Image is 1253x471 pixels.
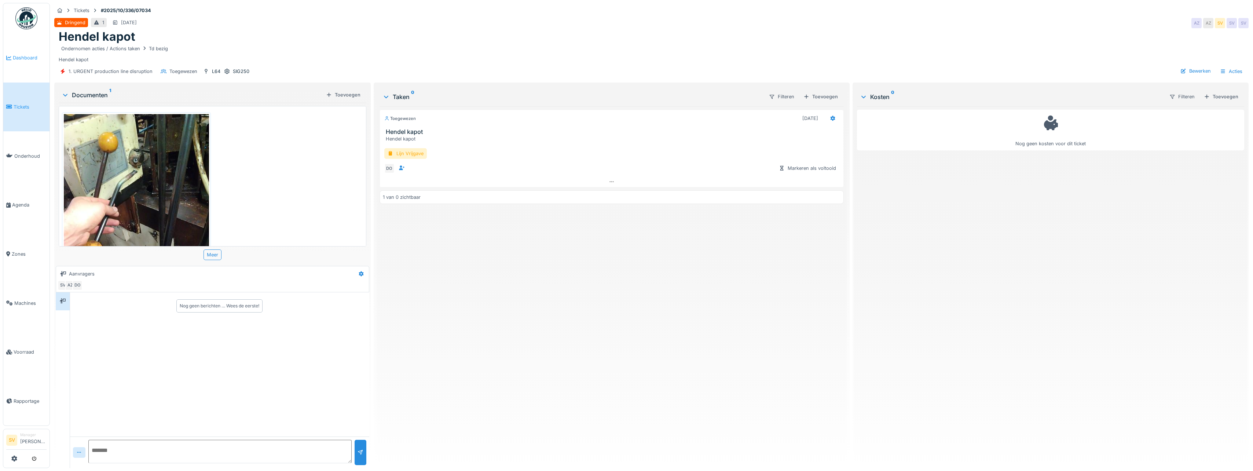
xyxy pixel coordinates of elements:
[109,91,111,99] sup: 1
[212,68,220,75] div: L64
[20,432,47,438] div: Manager
[384,148,427,159] div: Lijn Vrijgave
[384,116,416,122] div: Toegewezen
[69,270,95,277] div: Aanvragers
[12,201,47,208] span: Agenda
[802,115,818,122] div: [DATE]
[323,90,363,100] div: Toevoegen
[204,249,221,260] div: Meer
[3,328,50,377] a: Voorraad
[1227,18,1237,28] div: SV
[386,135,840,142] div: Hendel kapot
[69,68,153,75] div: 1. URGENT production line disruption
[3,377,50,426] a: Rapportage
[14,348,47,355] span: Voorraad
[3,278,50,328] a: Machines
[12,251,47,258] span: Zones
[6,435,17,446] li: SV
[3,83,50,132] a: Tickets
[891,92,894,101] sup: 0
[61,45,168,52] div: Ondernomen acties / Actions taken Td bezig
[1238,18,1249,28] div: SV
[98,7,154,14] strong: #2025/10/336/07034
[1166,91,1198,102] div: Filteren
[766,91,798,102] div: Filteren
[383,194,421,201] div: 1 van 0 zichtbaar
[1217,66,1246,77] div: Acties
[860,92,1163,101] div: Kosten
[411,92,414,101] sup: 0
[64,114,209,308] img: 0z3eb28wp4085b3di6g11j08r2ty
[1215,18,1225,28] div: SV
[1191,18,1202,28] div: AZ
[59,44,1244,63] div: Hendel kapot
[14,103,47,110] span: Tickets
[169,68,197,75] div: Toegewezen
[15,7,37,29] img: Badge_color-CXgf-gQk.svg
[3,131,50,180] a: Onderhoud
[20,432,47,448] li: [PERSON_NAME]
[62,91,323,99] div: Documenten
[65,280,75,291] div: AZ
[102,19,104,26] div: 1
[3,230,50,279] a: Zones
[13,54,47,61] span: Dashboard
[382,92,763,101] div: Taken
[121,19,137,26] div: [DATE]
[6,432,47,450] a: SV Manager[PERSON_NAME]
[1203,18,1213,28] div: AZ
[74,7,89,14] div: Tickets
[59,30,135,44] h1: Hendel kapot
[1177,66,1214,76] div: Bewerken
[14,300,47,307] span: Machines
[72,280,83,291] div: DO
[386,128,840,135] h3: Hendel kapot
[14,398,47,405] span: Rapportage
[3,33,50,83] a: Dashboard
[58,280,68,291] div: SV
[800,92,841,102] div: Toevoegen
[65,19,85,26] div: Dringend
[862,113,1239,147] div: Nog geen kosten voor dit ticket
[233,68,249,75] div: SIG250
[180,303,259,309] div: Nog geen berichten … Wees de eerste!
[384,163,395,174] div: DO
[3,180,50,230] a: Agenda
[1201,92,1241,102] div: Toevoegen
[14,153,47,160] span: Onderhoud
[776,163,839,173] div: Markeren als voltooid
